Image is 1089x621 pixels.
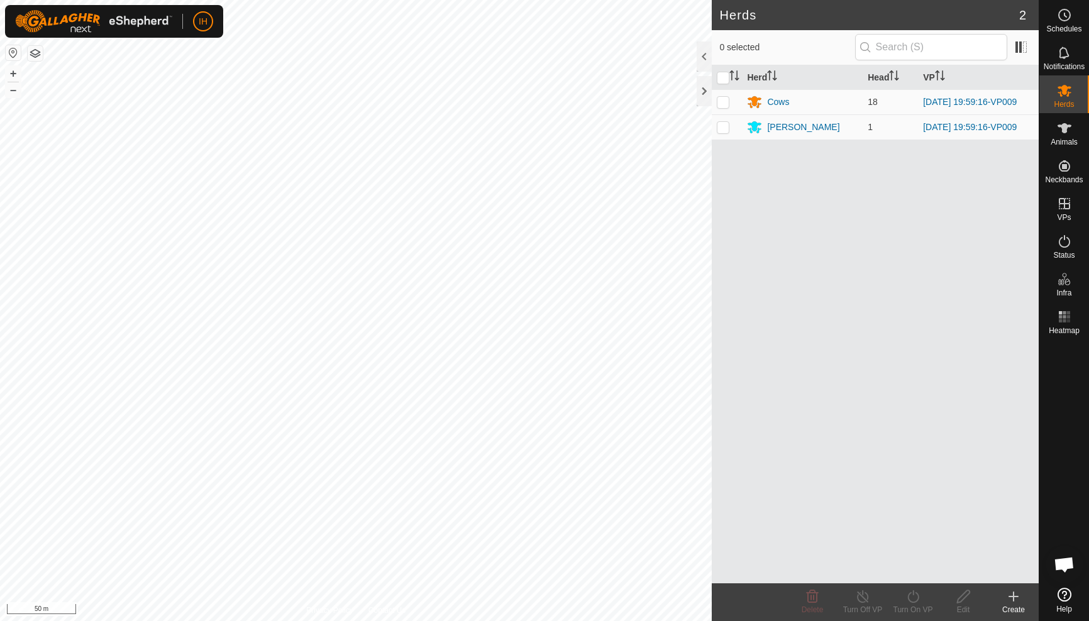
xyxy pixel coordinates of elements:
span: Heatmap [1049,327,1080,334]
span: IH [199,15,207,28]
span: Delete [802,605,824,614]
div: Create [988,604,1039,615]
th: Herd [742,65,863,90]
span: Notifications [1044,63,1085,70]
th: VP [918,65,1039,90]
span: 1 [868,122,873,132]
p-sorticon: Activate to sort [935,72,945,82]
p-sorticon: Activate to sort [767,72,777,82]
span: Schedules [1046,25,1081,33]
a: Privacy Policy [306,605,353,616]
span: 18 [868,97,878,107]
button: + [6,66,21,81]
p-sorticon: Activate to sort [729,72,739,82]
input: Search (S) [855,34,1007,60]
span: VPs [1057,214,1071,221]
th: Head [863,65,918,90]
span: Neckbands [1045,176,1083,184]
span: Animals [1051,138,1078,146]
a: Help [1039,583,1089,618]
div: Edit [938,604,988,615]
div: Turn On VP [888,604,938,615]
a: [DATE] 19:59:16-VP009 [923,97,1017,107]
div: [PERSON_NAME] [767,121,839,134]
button: – [6,82,21,97]
p-sorticon: Activate to sort [889,72,899,82]
span: 0 selected [719,41,854,54]
span: Help [1056,605,1072,613]
div: Cows [767,96,789,109]
div: Open chat [1046,546,1083,583]
button: Reset Map [6,45,21,60]
div: Turn Off VP [837,604,888,615]
img: Gallagher Logo [15,10,172,33]
a: Contact Us [368,605,406,616]
a: [DATE] 19:59:16-VP009 [923,122,1017,132]
button: Map Layers [28,46,43,61]
span: Status [1053,251,1075,259]
span: Herds [1054,101,1074,108]
span: 2 [1019,6,1026,25]
h2: Herds [719,8,1019,23]
span: Infra [1056,289,1071,297]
